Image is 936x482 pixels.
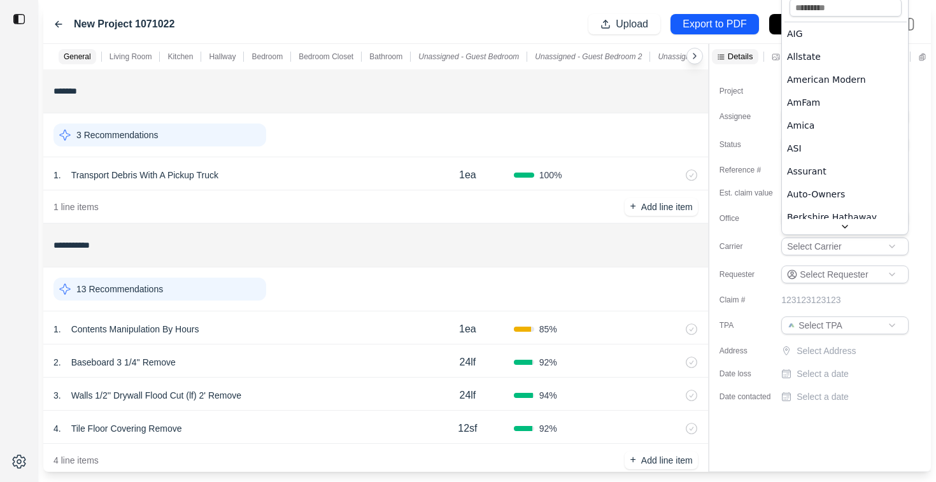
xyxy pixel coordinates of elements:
[787,96,820,109] span: AmFam
[787,119,814,132] span: Amica
[787,188,845,201] span: Auto-Owners
[787,211,877,223] span: Berkshire Hathaway
[787,73,866,86] span: American Modern
[787,27,803,40] span: AIG
[787,142,802,155] span: ASI
[787,50,821,63] span: Allstate
[787,165,826,178] span: Assurant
